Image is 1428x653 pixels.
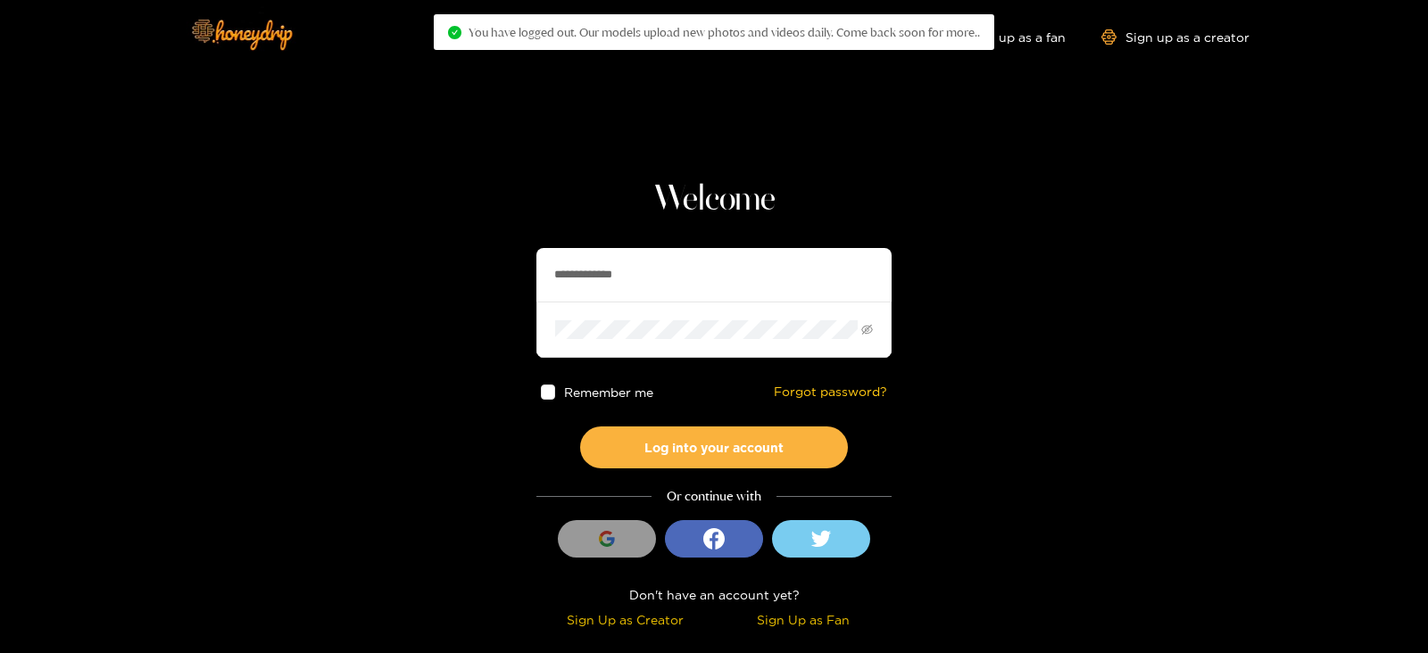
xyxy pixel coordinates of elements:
span: eye-invisible [861,324,873,335]
button: Log into your account [580,426,848,468]
div: Don't have an account yet? [536,584,892,605]
span: check-circle [448,26,461,39]
div: Or continue with [536,486,892,507]
div: Sign Up as Creator [541,609,710,630]
span: You have logged out. Our models upload new photos and videos daily. Come back soon for more.. [469,25,980,39]
a: Sign up as a creator [1101,29,1249,45]
div: Sign Up as Fan [718,609,887,630]
h1: Welcome [536,178,892,221]
a: Forgot password? [774,384,887,400]
span: Remember me [565,385,654,399]
a: Sign up as a fan [943,29,1066,45]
